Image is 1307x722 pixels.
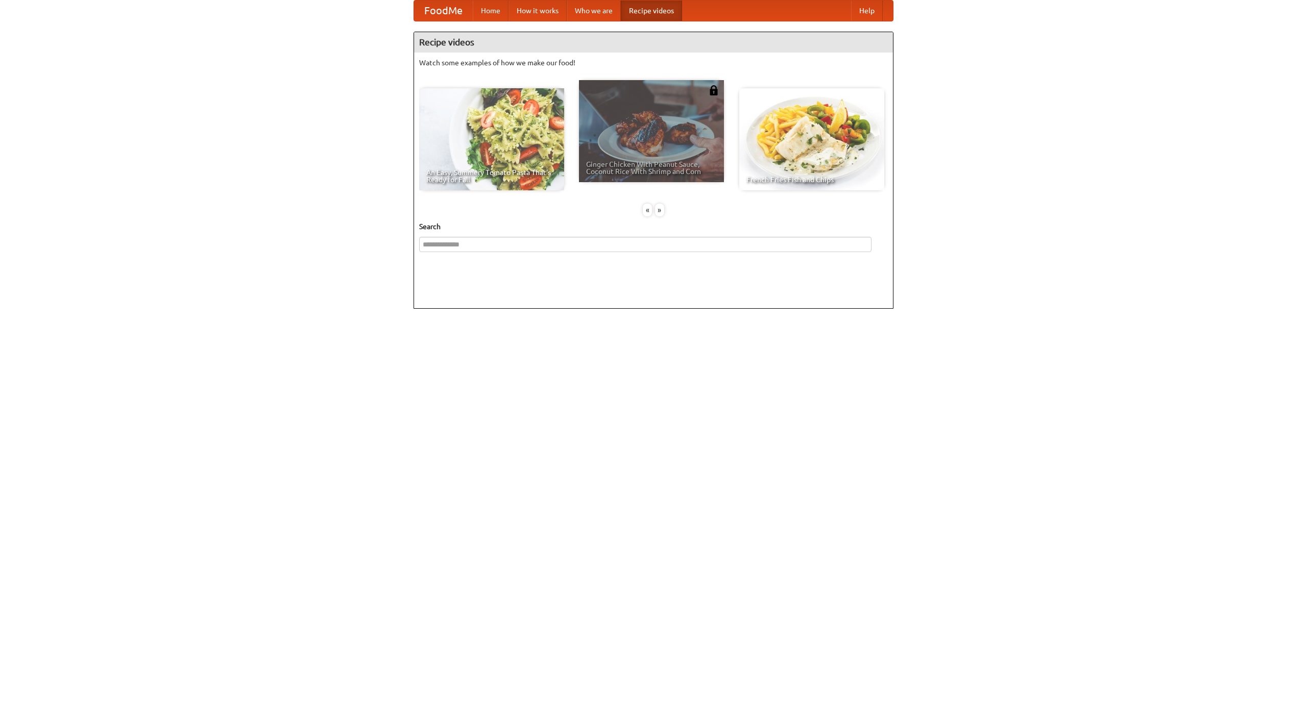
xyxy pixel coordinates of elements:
[621,1,682,21] a: Recipe videos
[655,204,664,216] div: »
[414,32,893,53] h4: Recipe videos
[739,88,884,190] a: French Fries Fish and Chips
[509,1,567,21] a: How it works
[419,88,564,190] a: An Easy, Summery Tomato Pasta That's Ready for Fall
[851,1,883,21] a: Help
[426,169,557,183] span: An Easy, Summery Tomato Pasta That's Ready for Fall
[746,176,877,183] span: French Fries Fish and Chips
[473,1,509,21] a: Home
[709,85,719,95] img: 483408.png
[419,221,888,232] h5: Search
[567,1,621,21] a: Who we are
[414,1,473,21] a: FoodMe
[419,58,888,68] p: Watch some examples of how we make our food!
[643,204,652,216] div: «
